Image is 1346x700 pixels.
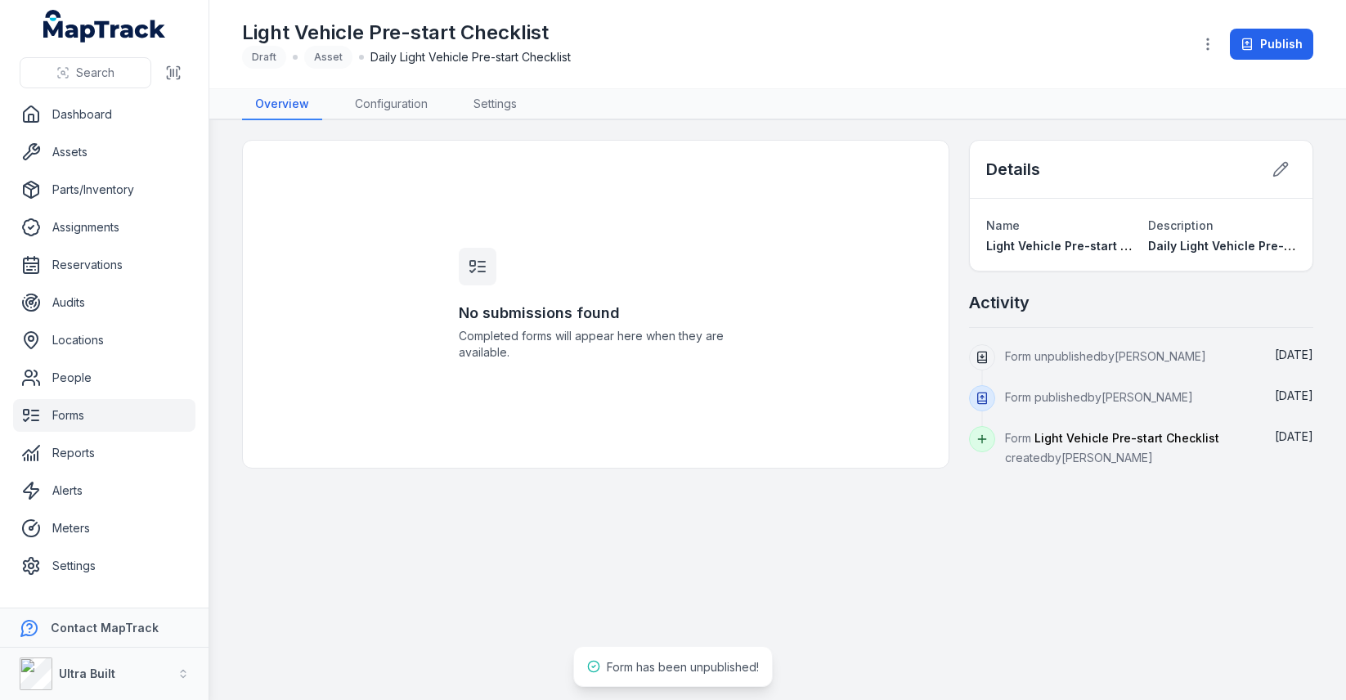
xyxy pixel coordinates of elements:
a: Dashboard [13,98,195,131]
a: Meters [13,512,195,545]
strong: Contact MapTrack [51,621,159,635]
h2: Details [986,158,1040,181]
span: Form published by [PERSON_NAME] [1005,390,1193,404]
a: Reservations [13,249,195,281]
span: Light Vehicle Pre-start Checklist [986,239,1175,253]
span: Form created by [PERSON_NAME] [1005,431,1219,464]
span: Name [986,218,1020,232]
a: Settings [460,89,530,120]
span: Daily Light Vehicle Pre-start Checklist [370,49,571,65]
h2: Activity [969,291,1030,314]
a: Reports [13,437,195,469]
div: Asset [304,46,352,69]
strong: Ultra Built [59,666,115,680]
span: Light Vehicle Pre-start Checklist [1034,431,1219,445]
button: Publish [1230,29,1313,60]
a: MapTrack [43,10,166,43]
a: Alerts [13,474,195,507]
span: Form has been unpublished! [607,660,759,674]
a: Configuration [342,89,441,120]
time: 07/10/2025, 9:20:51 am [1275,388,1313,402]
div: Draft [242,46,286,69]
a: Assignments [13,211,195,244]
a: People [13,361,195,394]
span: [DATE] [1275,348,1313,361]
time: 07/10/2025, 9:19:05 am [1275,429,1313,443]
a: Parts/Inventory [13,173,195,206]
a: Assets [13,136,195,168]
span: Search [76,65,114,81]
span: Description [1148,218,1214,232]
a: Settings [13,550,195,582]
span: Completed forms will appear here when they are available. [459,328,734,361]
a: Overview [242,89,322,120]
span: [DATE] [1275,429,1313,443]
h1: Light Vehicle Pre-start Checklist [242,20,571,46]
a: Forms [13,399,195,432]
span: Form unpublished by [PERSON_NAME] [1005,349,1206,363]
time: 07/10/2025, 9:20:54 am [1275,348,1313,361]
h3: No submissions found [459,302,734,325]
a: Audits [13,286,195,319]
button: Search [20,57,151,88]
a: Locations [13,324,195,357]
span: [DATE] [1275,388,1313,402]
